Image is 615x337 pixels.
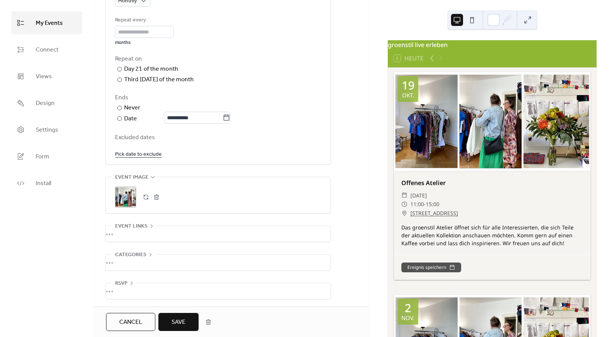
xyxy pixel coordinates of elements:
button: Cancel [106,313,155,331]
a: Design [11,91,82,114]
div: Ends [115,93,320,102]
a: [STREET_ADDRESS] [410,209,458,218]
div: ​ [401,209,407,218]
a: Connect [11,38,82,61]
div: 19 [402,80,415,91]
a: Settings [11,118,82,141]
span: Form [36,151,49,162]
div: Offenes Atelier [394,178,591,187]
span: Cancel [119,318,142,327]
a: Install [11,172,82,194]
span: 15:00 [426,200,439,209]
span: Event image [115,173,149,182]
div: Repeat on [115,55,320,64]
div: Okt. [402,93,414,98]
div: Das groenstil Atelier öffnet sich für alle Interessierten, die sich Teile der aktuellen Kollektio... [394,223,591,247]
button: Save [158,313,199,331]
div: ••• [106,226,331,242]
div: Nov. [401,315,415,321]
a: Views [11,65,82,88]
div: ; [115,187,136,208]
span: Connect [36,44,59,56]
div: months [115,39,174,46]
span: Pick date to exclude [115,150,162,159]
span: RSVP [115,279,128,288]
button: Ereignis speichern [401,263,461,272]
span: 11:00 [410,200,424,209]
span: Install [36,178,51,189]
span: Save [172,318,185,327]
div: 2 [405,302,411,314]
div: ​ [401,191,407,200]
span: Excluded dates [115,133,321,142]
span: Views [36,71,52,82]
span: Design [36,97,55,109]
div: Repeat every [115,16,172,25]
a: Form [11,145,82,168]
div: Third [DATE] of the month [124,75,194,84]
span: Settings [36,124,58,136]
span: Event links [115,222,147,231]
div: ••• [106,255,331,270]
div: Date [124,114,230,124]
div: ​ [401,200,407,209]
div: Day 21 of the month [124,65,178,74]
span: My Events [36,17,63,29]
a: My Events [11,11,82,34]
span: [DATE] [410,191,427,200]
span: Categories [115,250,146,260]
div: groenstil live erleben [388,40,597,49]
div: Never [124,103,141,112]
div: ••• [106,283,331,299]
span: - [424,200,426,209]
